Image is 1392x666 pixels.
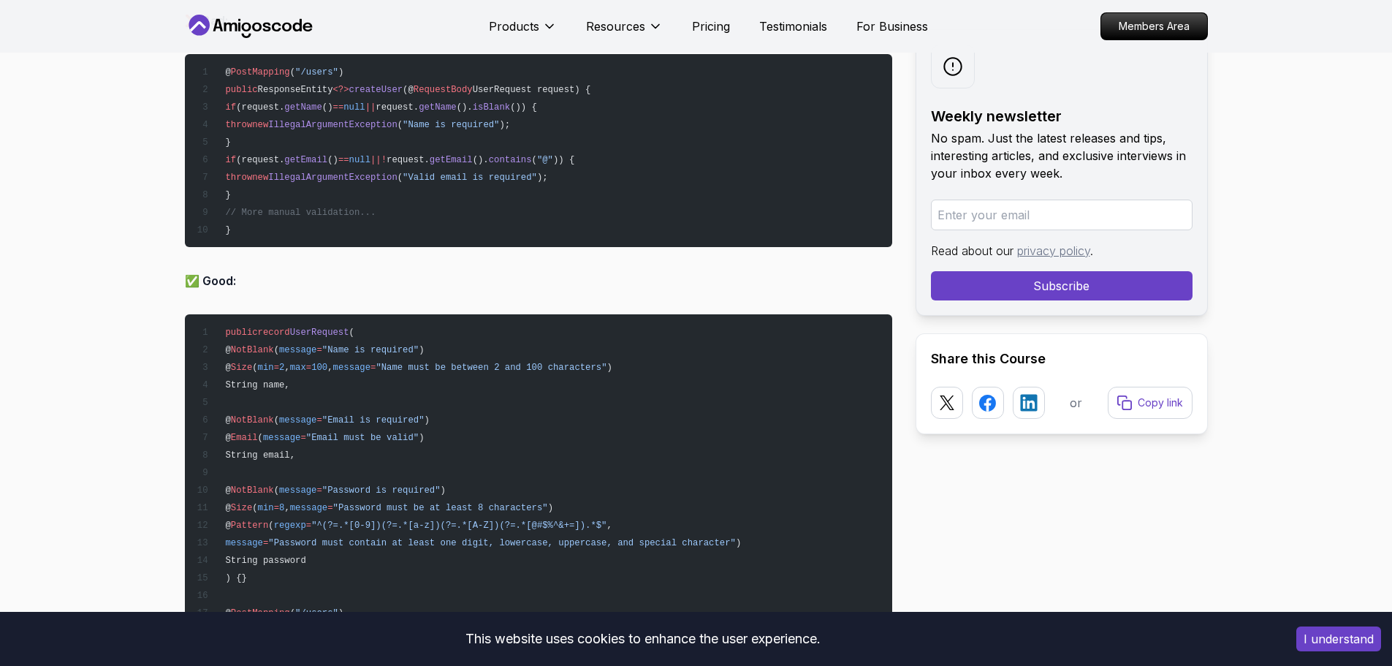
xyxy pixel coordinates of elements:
span: "@" [537,155,553,165]
span: = [316,485,322,496]
span: @ [225,608,230,618]
span: } [225,137,230,148]
span: IllegalArgumentException [268,173,397,183]
span: ) [607,363,612,373]
span: ( [268,521,273,531]
span: getName [284,102,322,113]
span: IllegalArgumentException [268,120,397,130]
span: NotBlank [231,415,274,425]
span: (request. [236,102,284,113]
span: 8 [279,503,284,513]
span: ()) { [510,102,537,113]
p: Read about our . [931,242,1193,260]
span: public [225,328,257,338]
span: @ [225,345,230,355]
a: Members Area [1100,12,1208,40]
span: String name, [225,380,289,390]
span: <?> [333,85,349,95]
span: @ [225,485,230,496]
span: @ [225,415,230,425]
span: "Password must contain at least one digit, lowercase, uppercase, and special character" [268,538,736,548]
span: min [258,363,274,373]
a: privacy policy [1017,243,1090,258]
span: = [370,363,376,373]
span: = [300,433,305,443]
span: String email, [225,450,295,461]
button: Subscribe [931,271,1193,300]
span: String password [225,556,305,566]
span: regexp [274,521,306,531]
span: ( [290,608,295,618]
span: (). [457,102,473,113]
span: createUser [349,85,403,95]
span: , [327,363,332,373]
span: Size [231,503,252,513]
span: = [306,363,311,373]
p: No spam. Just the latest releases and tips, interesting articles, and exclusive interviews in you... [931,129,1193,182]
span: "Email is required" [322,415,425,425]
span: ) [425,415,430,425]
span: isBlank [473,102,510,113]
button: Accept cookies [1296,627,1381,651]
span: PostMapping [231,608,290,618]
span: , [606,521,612,531]
input: Enter your email [931,200,1193,230]
strong: ✅ Good: [185,273,236,288]
p: or [1070,394,1082,412]
span: "/users" [295,608,338,618]
span: @ [225,433,230,443]
span: ( [274,415,279,425]
span: ) [736,538,741,548]
span: || [370,155,381,165]
span: Size [231,363,252,373]
span: request. [387,155,430,165]
p: Copy link [1138,396,1183,410]
span: "Email must be valid" [306,433,419,443]
span: ResponseEntity [258,85,333,95]
span: Email [231,433,258,443]
p: Resources [586,18,645,35]
span: message [279,415,316,425]
span: , [284,363,289,373]
span: contains [489,155,532,165]
span: ) [419,345,424,355]
span: getName [419,102,456,113]
span: = [274,503,279,513]
span: ) {} [225,573,246,583]
span: == [333,102,344,113]
span: message [263,433,300,443]
span: ! [381,155,387,165]
a: For Business [856,18,928,35]
a: Testimonials [759,18,827,35]
span: ) [419,433,424,443]
span: message [290,503,327,513]
span: "Valid email is required" [403,173,537,183]
span: getEmail [284,155,327,165]
span: || [365,102,376,113]
span: ( [398,173,403,183]
span: (@ [403,85,414,95]
span: @ [225,363,230,373]
span: null [349,155,370,165]
span: ( [532,155,537,165]
span: new [252,120,268,130]
a: Pricing [692,18,730,35]
span: = [316,345,322,355]
span: @ [225,67,230,77]
span: ) [338,67,343,77]
span: if [225,102,236,113]
h2: Weekly newsletter [931,106,1193,126]
span: ( [349,328,354,338]
span: "/users" [295,67,338,77]
span: (). [473,155,489,165]
button: Products [489,18,557,47]
button: Resources [586,18,663,47]
span: null [343,102,365,113]
span: 100 [311,363,327,373]
span: @ [225,521,230,531]
span: 2 [279,363,284,373]
span: "Password must be at least 8 characters" [333,503,548,513]
span: ); [499,120,510,130]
